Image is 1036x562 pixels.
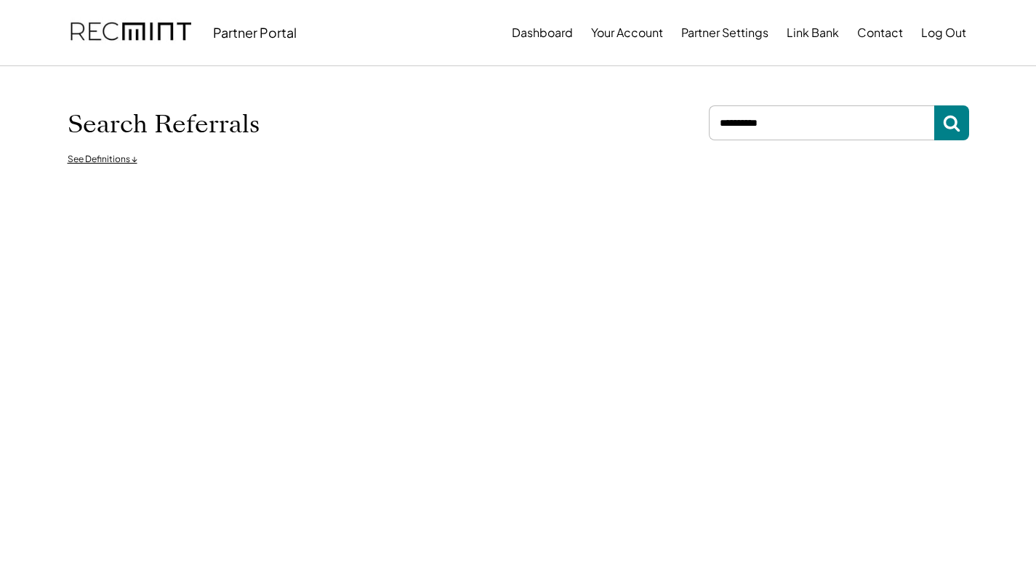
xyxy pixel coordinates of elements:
[512,18,573,47] button: Dashboard
[71,8,191,57] img: recmint-logotype%403x.png
[921,18,966,47] button: Log Out
[213,24,297,41] div: Partner Portal
[591,18,663,47] button: Your Account
[68,109,260,140] h1: Search Referrals
[681,18,768,47] button: Partner Settings
[68,153,137,166] div: See Definitions ↓
[787,18,839,47] button: Link Bank
[857,18,903,47] button: Contact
